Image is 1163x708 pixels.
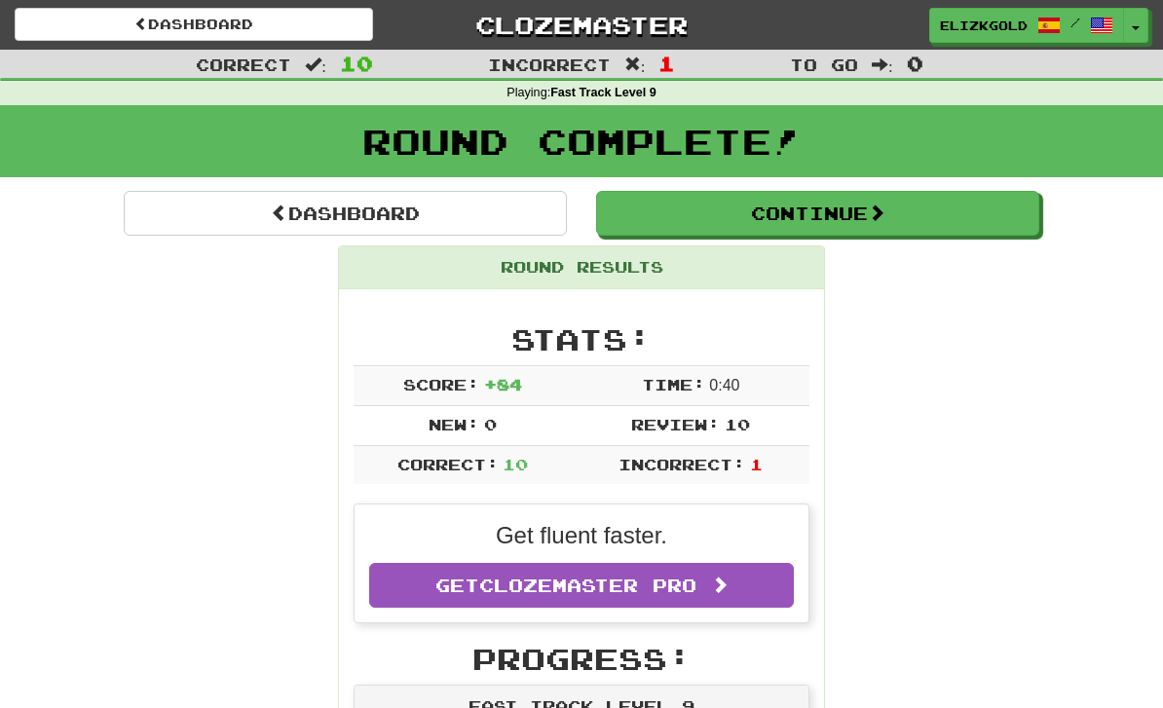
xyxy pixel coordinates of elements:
[354,323,809,355] h2: Stats:
[7,122,1156,161] h1: Round Complete!
[15,8,373,41] a: Dashboard
[354,643,809,675] h2: Progress:
[479,575,696,596] span: Clozemaster Pro
[619,455,745,473] span: Incorrect:
[750,455,763,473] span: 1
[403,375,479,393] span: Score:
[196,55,291,74] span: Correct
[488,55,611,74] span: Incorrect
[658,52,675,75] span: 1
[340,52,373,75] span: 10
[124,191,567,236] a: Dashboard
[624,56,646,73] span: :
[402,8,761,42] a: Clozemaster
[1070,16,1080,29] span: /
[397,455,499,473] span: Correct:
[929,8,1124,43] a: Elizkgold /
[339,246,824,289] div: Round Results
[429,415,479,433] span: New:
[305,56,326,73] span: :
[596,191,1039,236] button: Continue
[369,563,794,608] a: GetClozemaster Pro
[872,56,893,73] span: :
[940,17,1028,34] span: Elizkgold
[484,375,522,393] span: + 84
[631,415,720,433] span: Review:
[709,377,739,393] span: 0 : 40
[503,455,528,473] span: 10
[642,375,705,393] span: Time:
[484,415,497,433] span: 0
[725,415,750,433] span: 10
[369,519,794,552] p: Get fluent faster.
[550,86,657,99] strong: Fast Track Level 9
[790,55,858,74] span: To go
[907,52,923,75] span: 0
